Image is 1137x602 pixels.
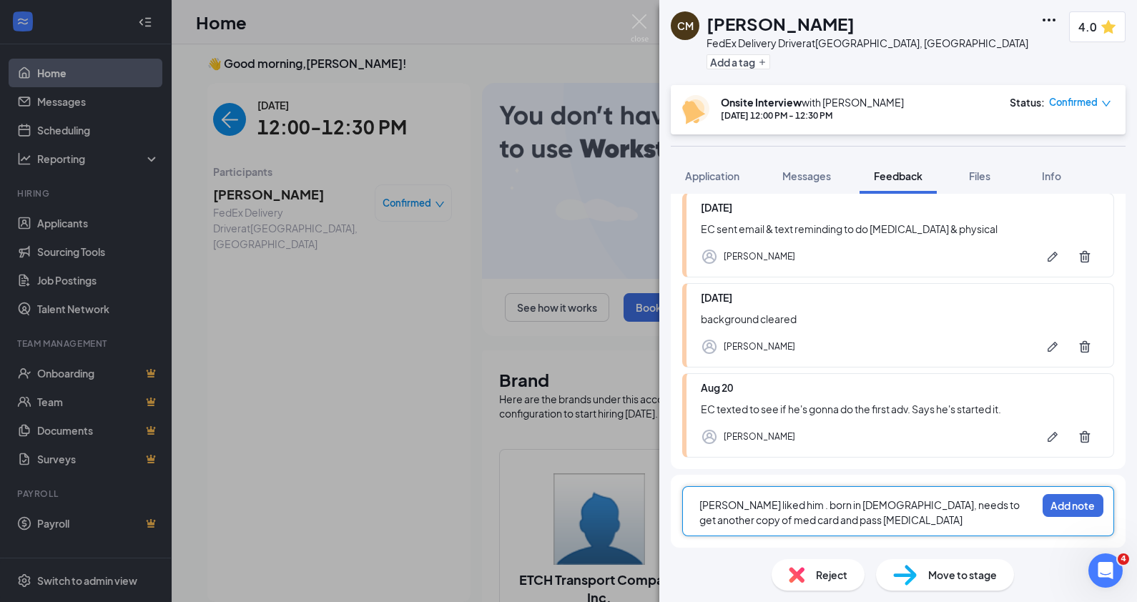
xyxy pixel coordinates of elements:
svg: Trash [1078,340,1092,354]
svg: Profile [701,428,718,445]
span: Feedback [874,169,922,182]
span: Confirmed [1049,95,1098,109]
button: Trash [1070,242,1099,271]
div: Status : [1010,95,1045,109]
span: 4.0 [1078,18,1097,36]
div: [PERSON_NAME] [724,340,795,354]
div: FedEx Delivery Driver at [GEOGRAPHIC_DATA], [GEOGRAPHIC_DATA] [707,36,1028,50]
div: EC sent email & text reminding to do [MEDICAL_DATA] & physical [701,221,1099,237]
h1: [PERSON_NAME] [707,11,855,36]
span: [DATE] [701,291,732,304]
span: Application [685,169,739,182]
svg: Pen [1045,250,1060,264]
div: with [PERSON_NAME] [721,95,904,109]
span: 4 [1118,553,1129,565]
button: Pen [1038,242,1067,271]
button: PlusAdd a tag [707,54,770,69]
div: [DATE] 12:00 PM - 12:30 PM [721,109,904,122]
button: Trash [1070,423,1099,451]
span: Files [969,169,990,182]
div: [PERSON_NAME] [724,250,795,264]
span: Messages [782,169,831,182]
span: [PERSON_NAME] liked him . born in [DEMOGRAPHIC_DATA], needs to get another copy of med card and p... [699,498,1021,526]
svg: Pen [1045,430,1060,444]
button: Trash [1070,332,1099,361]
b: Onsite Interview [721,96,802,109]
svg: Profile [701,338,718,355]
span: Info [1042,169,1061,182]
div: EC texted to see if he's gonna do the first adv. Says he's started it. [701,401,1099,417]
button: Pen [1038,332,1067,361]
span: Aug 20 [701,381,733,394]
svg: Pen [1045,340,1060,354]
span: down [1101,99,1111,109]
span: Move to stage [928,567,997,583]
svg: Trash [1078,430,1092,444]
iframe: Intercom live chat [1088,553,1123,588]
div: background cleared [701,311,1099,327]
div: [PERSON_NAME] [724,430,795,444]
svg: Trash [1078,250,1092,264]
div: CM [677,19,694,33]
span: [DATE] [701,201,732,214]
svg: Plus [758,58,767,66]
span: Reject [816,567,847,583]
svg: Profile [701,248,718,265]
button: Add note [1043,494,1103,517]
svg: Ellipses [1040,11,1058,29]
button: Pen [1038,423,1067,451]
